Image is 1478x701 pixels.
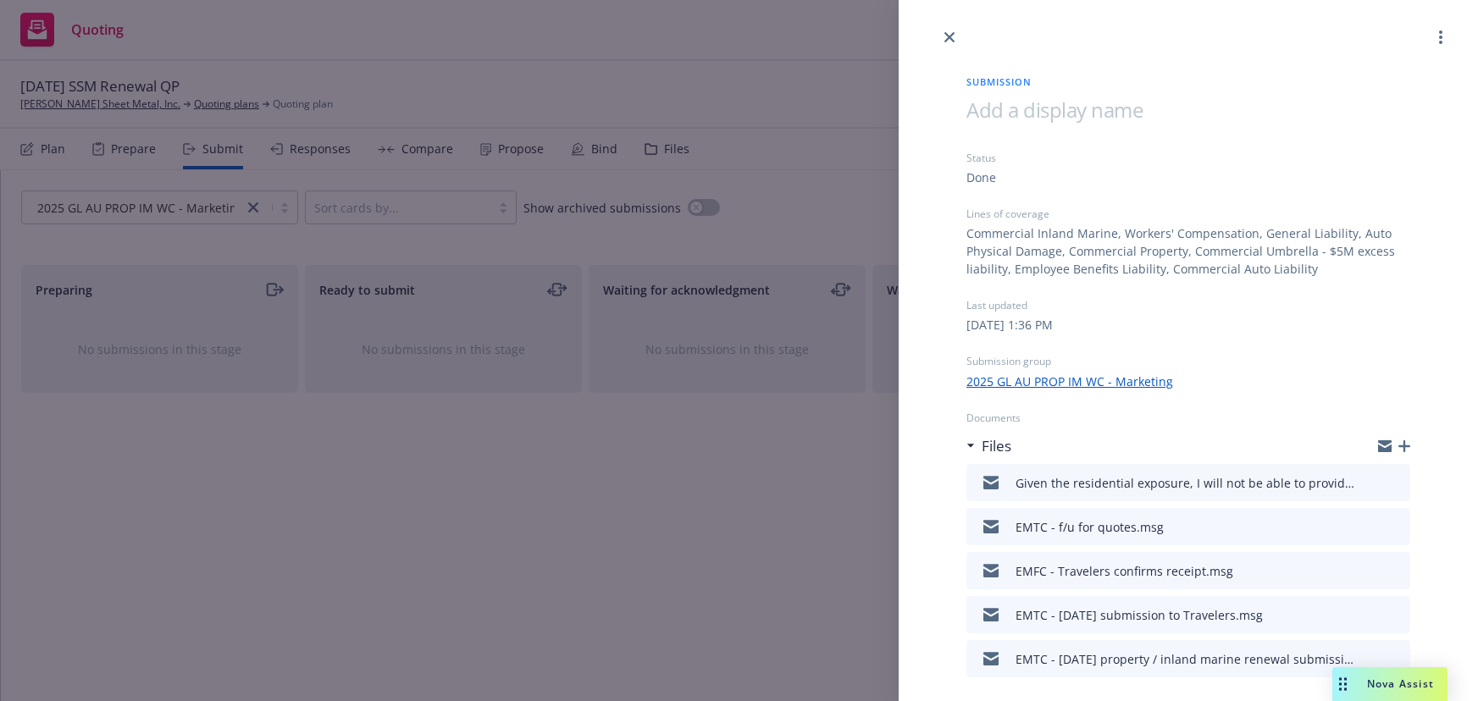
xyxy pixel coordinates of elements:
div: Last updated [966,298,1410,312]
div: Commercial Inland Marine, Workers' Compensation, General Liability, Auto Physical Damage, Commerc... [966,224,1410,278]
div: Status [966,151,1410,165]
div: EMTC - [DATE] submission to Travelers.msg [1016,606,1263,624]
span: Submission [966,75,1410,89]
button: download file [1361,472,1375,493]
div: EMFC - Travelers confirms receipt.msg [1016,562,1233,580]
button: preview file [1388,649,1403,669]
button: preview file [1388,560,1403,581]
span: Nova Assist [1367,676,1434,691]
div: Documents [966,411,1410,425]
a: 2025 GL AU PROP IM WC - Marketing [966,373,1173,390]
button: download file [1361,649,1375,669]
div: Done [966,168,996,186]
button: preview file [1388,604,1403,625]
a: close [939,27,960,47]
div: Files [966,435,1011,457]
h3: Files [982,435,1011,457]
button: preview file [1388,472,1403,493]
button: download file [1361,560,1375,581]
button: Nova Assist [1332,667,1448,701]
button: download file [1361,516,1375,537]
div: EMTC - [DATE] property / inland marine renewal submission.msg [1016,650,1354,668]
a: more [1431,27,1451,47]
div: [DATE] 1:36 PM [966,316,1053,334]
button: download file [1361,604,1375,625]
div: Submission group [966,354,1410,368]
button: preview file [1388,516,1403,537]
div: EMTC - f/u for quotes.msg [1016,518,1164,536]
div: Drag to move [1332,667,1353,701]
div: Given the residential exposure, I will not be able to provide a GL/UMB quote.msg [1016,474,1354,492]
div: Lines of coverage [966,207,1410,221]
